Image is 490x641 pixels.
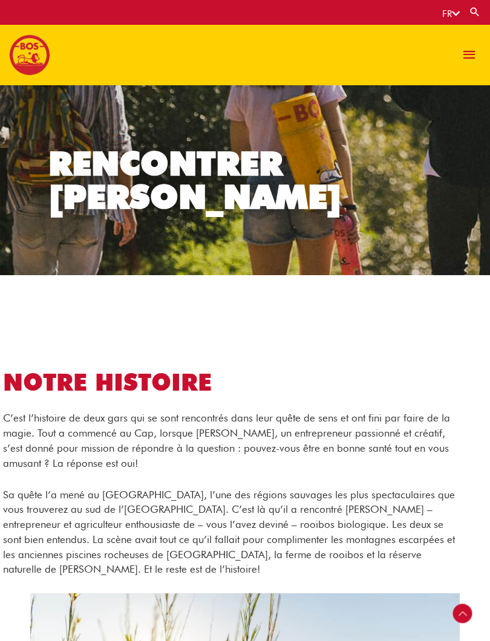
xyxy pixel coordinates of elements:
div: RENCONTRER [PERSON_NAME] [48,147,363,213]
p: Sa quête l’a mené au [GEOGRAPHIC_DATA], l’une des régions sauvages les plus spectaculaires que vo... [3,487,460,578]
p: C’est l’histoire de deux gars qui se sont rencontrés dans leur quête de sens et ont fini par fair... [3,411,460,470]
h1: NOTRE HISTOIRE [3,366,460,399]
a: Search button [469,6,481,18]
a: FR [442,8,460,19]
img: BOS logo finals-200px [9,34,50,76]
